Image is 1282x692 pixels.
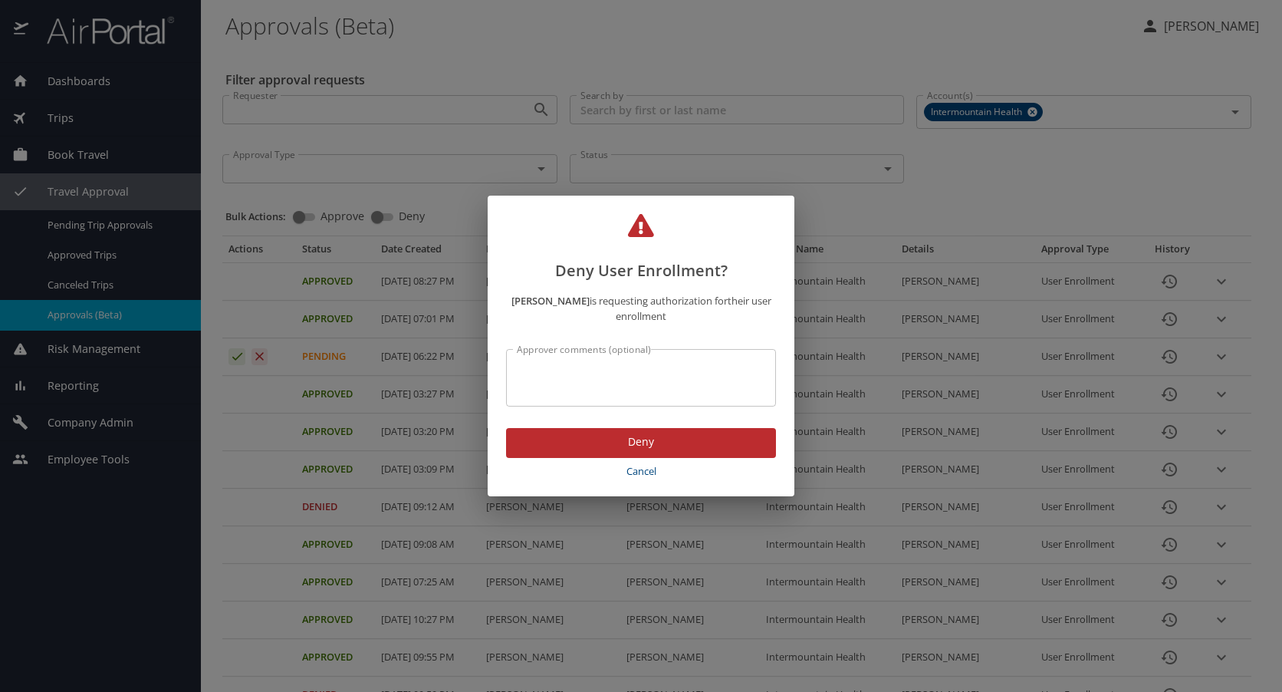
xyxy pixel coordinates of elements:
button: Cancel [506,458,776,485]
p: is requesting authorization for their user enrollment [506,293,776,325]
strong: [PERSON_NAME] [511,294,590,308]
span: Cancel [512,463,770,480]
button: Deny [506,428,776,458]
h2: Deny User Enrollment? [506,214,776,283]
span: Deny [518,433,764,452]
